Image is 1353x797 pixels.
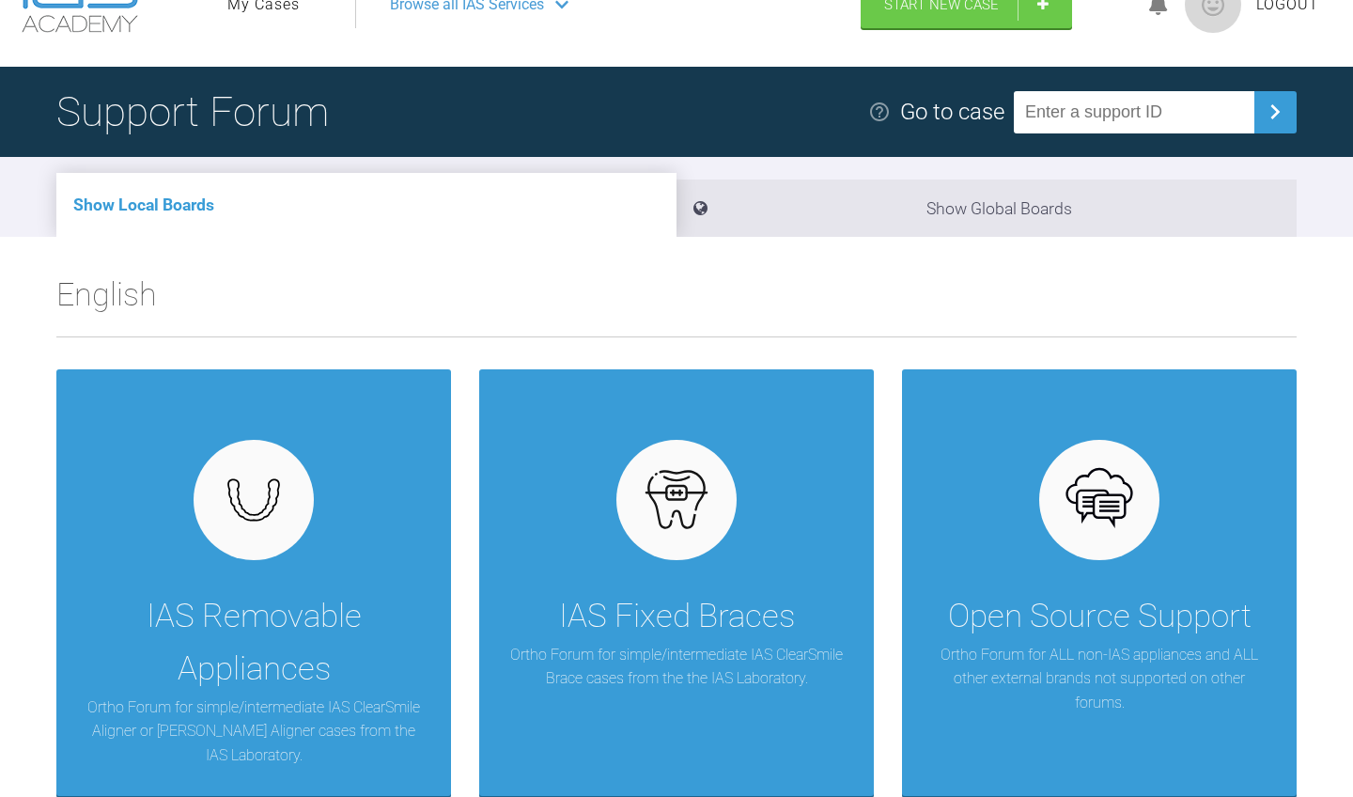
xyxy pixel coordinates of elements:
[948,590,1252,643] div: Open Source Support
[676,180,1297,237] li: Show Global Boards
[56,79,329,145] h1: Support Forum
[559,590,795,643] div: IAS Fixed Braces
[902,369,1297,796] a: Open Source SupportOrtho Forum for ALL non-IAS appliances and ALL other external brands not suppo...
[479,369,874,796] a: IAS Fixed BracesOrtho Forum for simple/intermediate IAS ClearSmile Brace cases from the the IAS L...
[85,590,423,695] div: IAS Removable Appliances
[1260,97,1290,127] img: chevronRight.28bd32b0.svg
[56,369,451,796] a: IAS Removable AppliancesOrtho Forum for simple/intermediate IAS ClearSmile Aligner or [PERSON_NAM...
[1064,463,1136,536] img: opensource.6e495855.svg
[507,643,846,691] p: Ortho Forum for simple/intermediate IAS ClearSmile Brace cases from the the IAS Laboratory.
[218,473,290,527] img: removables.927eaa4e.svg
[868,101,891,123] img: help.e70b9f3d.svg
[85,695,423,768] p: Ortho Forum for simple/intermediate IAS ClearSmile Aligner or [PERSON_NAME] Aligner cases from th...
[56,173,676,237] li: Show Local Boards
[56,269,1297,336] h2: English
[1014,91,1254,133] input: Enter a support ID
[900,94,1004,130] div: Go to case
[930,643,1268,715] p: Ortho Forum for ALL non-IAS appliances and ALL other external brands not supported on other forums.
[641,463,713,536] img: fixed.9f4e6236.svg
